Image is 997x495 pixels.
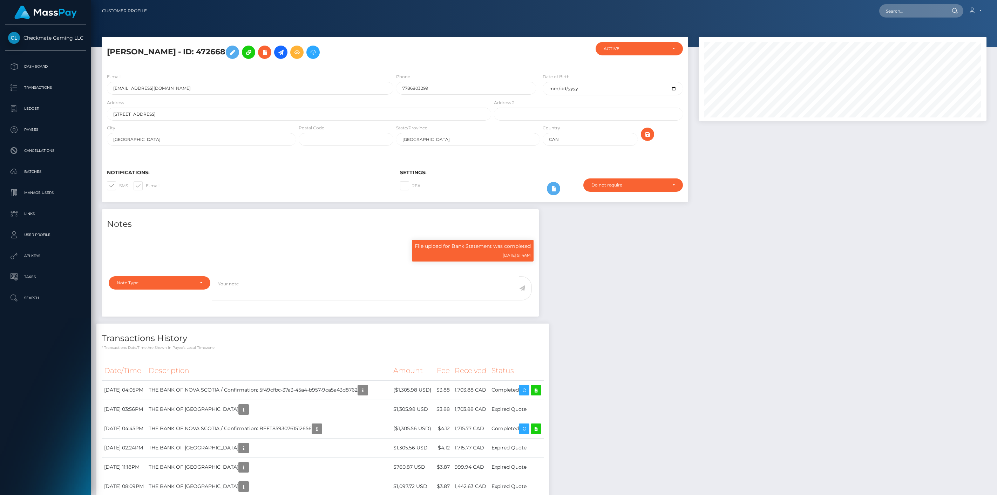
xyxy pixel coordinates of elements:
th: Received [452,361,489,380]
label: E-mail [107,74,121,80]
p: Taxes [8,272,83,282]
td: [DATE] 03:56PM [102,400,146,419]
td: $3.88 [434,400,452,419]
td: 1,703.88 CAD [452,400,489,419]
p: API Keys [8,251,83,261]
a: User Profile [5,226,86,244]
p: Cancellations [8,145,83,156]
td: THE BANK OF [GEOGRAPHIC_DATA] [146,400,391,419]
img: MassPay Logo [14,6,77,19]
td: Expired Quote [489,457,544,477]
p: Search [8,293,83,303]
a: API Keys [5,247,86,265]
td: $4.12 [434,419,452,438]
a: Customer Profile [102,4,147,18]
label: SMS [107,181,128,190]
th: Status [489,361,544,380]
th: Fee [434,361,452,380]
a: Taxes [5,268,86,286]
td: 1,703.88 CAD [452,380,489,400]
th: Amount [391,361,434,380]
label: Postal Code [299,125,324,131]
td: $1,305.98 USD [391,400,434,419]
label: Address 2 [494,100,515,106]
small: [DATE] 9:14AM [503,253,531,258]
button: ACTIVE [596,42,683,55]
p: Links [8,209,83,219]
label: State/Province [396,125,427,131]
label: Date of Birth [543,74,570,80]
h6: Notifications: [107,170,389,176]
td: $3.88 [434,380,452,400]
td: Expired Quote [489,438,544,457]
h5: [PERSON_NAME] - ID: 472668 [107,42,487,62]
label: Phone [396,74,410,80]
td: THE BANK OF [GEOGRAPHIC_DATA] [146,438,391,457]
td: Completed [489,380,544,400]
td: 1,715.77 CAD [452,438,489,457]
td: [DATE] 02:24PM [102,438,146,457]
a: Dashboard [5,58,86,75]
p: User Profile [8,230,83,240]
td: $1,305.56 USD [391,438,434,457]
p: Transactions [8,82,83,93]
p: Payees [8,124,83,135]
a: Links [5,205,86,223]
td: ($1,305.56 USD) [391,419,434,438]
input: Search... [879,4,945,18]
p: Batches [8,167,83,177]
p: Dashboard [8,61,83,72]
td: THE BANK OF NOVA SCOTIA / Confirmation: 5f49cfbc-37a3-45a4-b957-9ca5a43d8762 [146,380,391,400]
div: Note Type [117,280,194,286]
td: THE BANK OF [GEOGRAPHIC_DATA] [146,457,391,477]
a: Payees [5,121,86,138]
p: Ledger [8,103,83,114]
th: Description [146,361,391,380]
td: $760.87 USD [391,457,434,477]
td: 1,715.77 CAD [452,419,489,438]
a: Cancellations [5,142,86,160]
td: [DATE] 04:05PM [102,380,146,400]
td: [DATE] 04:45PM [102,419,146,438]
td: $3.87 [434,457,452,477]
h4: Notes [107,218,534,230]
label: Country [543,125,560,131]
button: Note Type [109,276,210,290]
td: Completed [489,419,544,438]
label: 2FA [400,181,421,190]
a: Search [5,289,86,307]
img: Checkmate Gaming LLC [8,32,20,44]
label: Address [107,100,124,106]
p: * Transactions date/time are shown in payee's local timezone [102,345,544,350]
label: City [107,125,115,131]
a: Ledger [5,100,86,117]
span: Checkmate Gaming LLC [5,35,86,41]
a: Batches [5,163,86,181]
h6: Settings: [400,170,683,176]
th: Date/Time [102,361,146,380]
td: THE BANK OF NOVA SCOTIA / Confirmation: BEFT85930761512656 [146,419,391,438]
a: Manage Users [5,184,86,202]
div: ACTIVE [604,46,667,52]
td: 999.94 CAD [452,457,489,477]
a: Transactions [5,79,86,96]
td: [DATE] 11:18PM [102,457,146,477]
p: File upload for Bank Statement was completed [415,243,531,250]
a: Initiate Payout [274,46,287,59]
h4: Transactions History [102,332,544,345]
p: Manage Users [8,188,83,198]
td: $4.12 [434,438,452,457]
td: ($1,305.98 USD) [391,380,434,400]
td: Expired Quote [489,400,544,419]
label: E-mail [134,181,160,190]
div: Do not require [591,182,667,188]
button: Do not require [583,178,683,192]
